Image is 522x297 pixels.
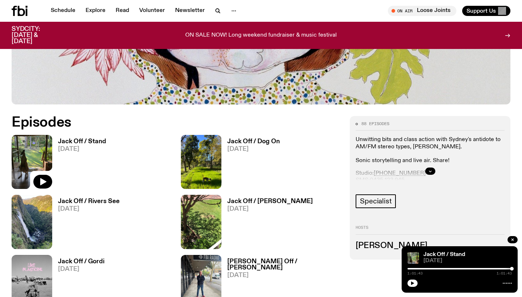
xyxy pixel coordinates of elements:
[227,272,341,279] span: [DATE]
[467,8,496,14] span: Support Us
[356,226,505,234] h2: Hosts
[171,6,209,16] a: Newsletter
[58,266,104,272] span: [DATE]
[227,259,341,271] h3: [PERSON_NAME] Off / [PERSON_NAME]
[58,198,120,205] h3: Jack Off / Rivers See
[227,139,280,145] h3: Jack Off / Dog On
[58,139,106,145] h3: Jack Off / Stand
[227,198,313,205] h3: Jack Off / [PERSON_NAME]
[407,272,423,275] span: 1:01:43
[111,6,133,16] a: Read
[356,242,505,250] h3: [PERSON_NAME]
[356,194,396,208] a: Specialist
[58,259,104,265] h3: Jack Off / Gordi
[221,198,313,249] a: Jack Off / [PERSON_NAME][DATE]
[221,139,280,189] a: Jack Off / Dog On[DATE]
[361,122,389,126] span: 88 episodes
[52,139,106,189] a: Jack Off / Stand[DATE]
[497,272,512,275] span: 1:01:43
[407,252,419,264] img: A Kangaroo on a porch with a yard in the background
[12,26,58,45] h3: SYDCITY: [DATE] & [DATE]
[423,258,512,264] span: [DATE]
[388,6,456,16] button: On AirLoose Joints
[185,32,337,39] p: ON SALE NOW! Long weekend fundraiser & music festival
[423,252,465,257] a: Jack Off / Stand
[58,206,120,212] span: [DATE]
[356,136,505,164] p: Unwitting bits and class action with Sydney's antidote to AM/FM stereo types, [PERSON_NAME]. Soni...
[46,6,80,16] a: Schedule
[227,206,313,212] span: [DATE]
[462,6,510,16] button: Support Us
[360,197,391,205] span: Specialist
[52,198,120,249] a: Jack Off / Rivers See[DATE]
[81,6,110,16] a: Explore
[135,6,169,16] a: Volunteer
[58,146,106,152] span: [DATE]
[12,116,341,129] h2: Episodes
[227,146,280,152] span: [DATE]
